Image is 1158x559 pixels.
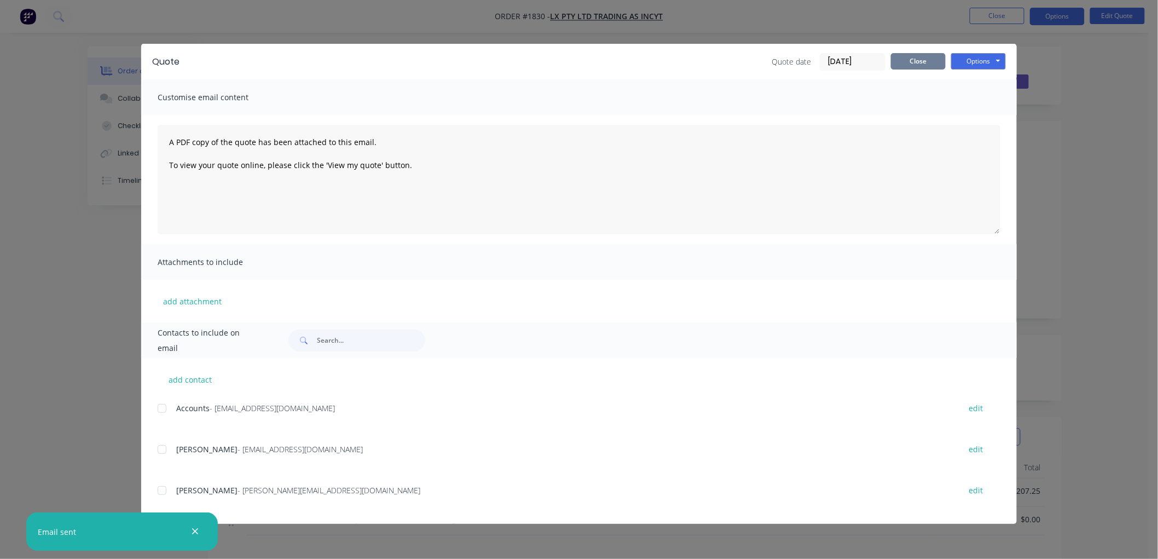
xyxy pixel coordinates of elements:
[158,293,227,309] button: add attachment
[176,485,238,495] span: [PERSON_NAME]
[158,255,278,270] span: Attachments to include
[158,125,1000,234] textarea: A PDF copy of the quote has been attached to this email. To view your quote online, please click ...
[951,53,1006,70] button: Options
[152,55,180,68] div: Quote
[210,403,335,413] span: - [EMAIL_ADDRESS][DOMAIN_NAME]
[963,401,990,416] button: edit
[963,442,990,457] button: edit
[963,483,990,498] button: edit
[317,330,425,351] input: Search...
[891,53,946,70] button: Close
[158,325,261,356] span: Contacts to include on email
[158,90,278,105] span: Customise email content
[158,371,223,388] button: add contact
[38,526,76,538] div: Email sent
[238,485,420,495] span: - [PERSON_NAME][EMAIL_ADDRESS][DOMAIN_NAME]
[772,56,811,67] span: Quote date
[238,444,363,454] span: - [EMAIL_ADDRESS][DOMAIN_NAME]
[176,403,210,413] span: Accounts
[176,444,238,454] span: [PERSON_NAME]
